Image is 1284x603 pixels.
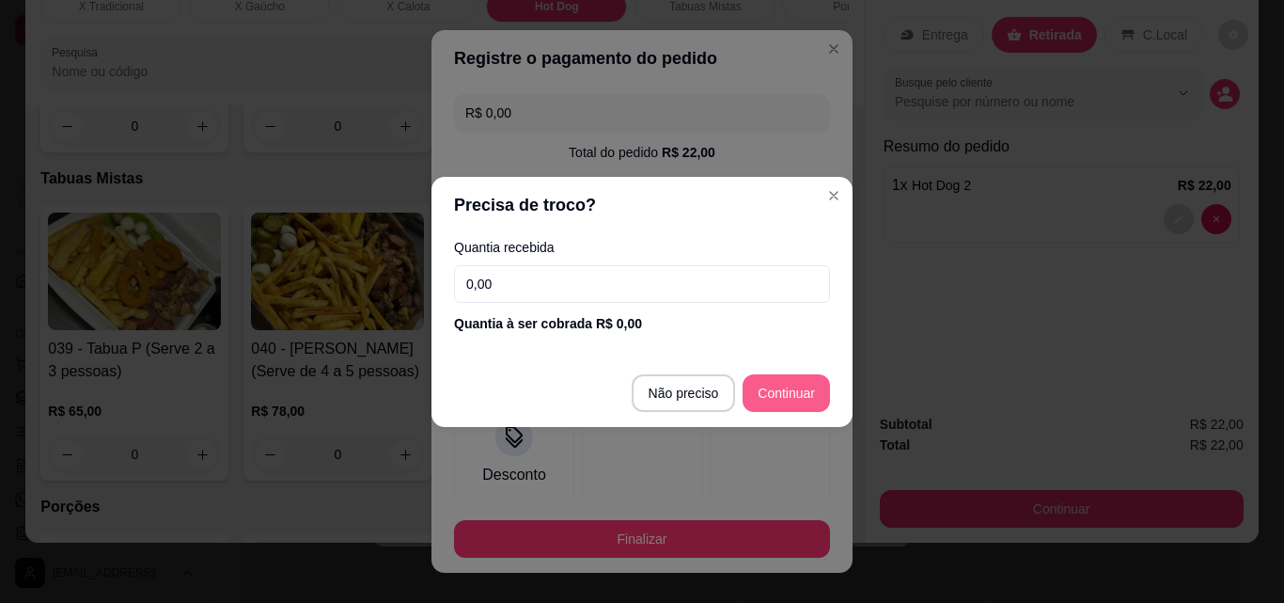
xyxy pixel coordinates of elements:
[431,177,853,233] header: Precisa de troco?
[819,181,849,211] button: Close
[743,374,830,412] button: Continuar
[454,314,830,333] div: Quantia à ser cobrada R$ 0,00
[632,374,736,412] button: Não preciso
[454,241,830,254] label: Quantia recebida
